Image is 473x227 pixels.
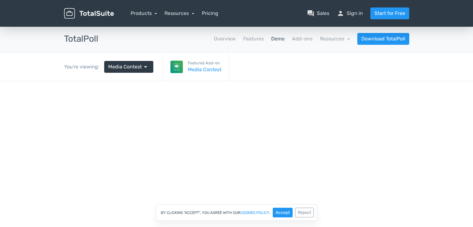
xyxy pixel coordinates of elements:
button: Accept [273,208,293,217]
span: person [337,10,344,17]
a: Download TotalPoll [357,33,409,45]
a: cookies policy [240,211,269,215]
a: Overview [214,35,236,43]
small: Featured Add-on [188,60,221,66]
a: Resources [320,36,350,42]
img: TotalSuite for WordPress [64,8,114,19]
a: Demo [271,35,285,43]
button: Reject [295,208,314,217]
a: Add-ons [292,35,313,43]
a: Pricing [202,10,218,17]
img: Media Contest [170,61,183,73]
a: Features [243,35,264,43]
div: By clicking "Accept", you agree with our . [156,204,317,221]
a: question_answerSales [307,10,329,17]
span: question_answer [307,10,314,17]
div: You're viewing: [64,63,104,71]
span: Media Contest [108,63,142,71]
a: Media Contest arrow_drop_down [104,61,153,73]
a: Resources [165,10,194,16]
h3: TotalPoll [64,34,98,44]
a: Start for Free [370,7,409,19]
a: Media Contest [188,66,221,73]
a: Products [131,10,157,16]
span: arrow_drop_down [142,63,149,71]
a: personSign in [337,10,363,17]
